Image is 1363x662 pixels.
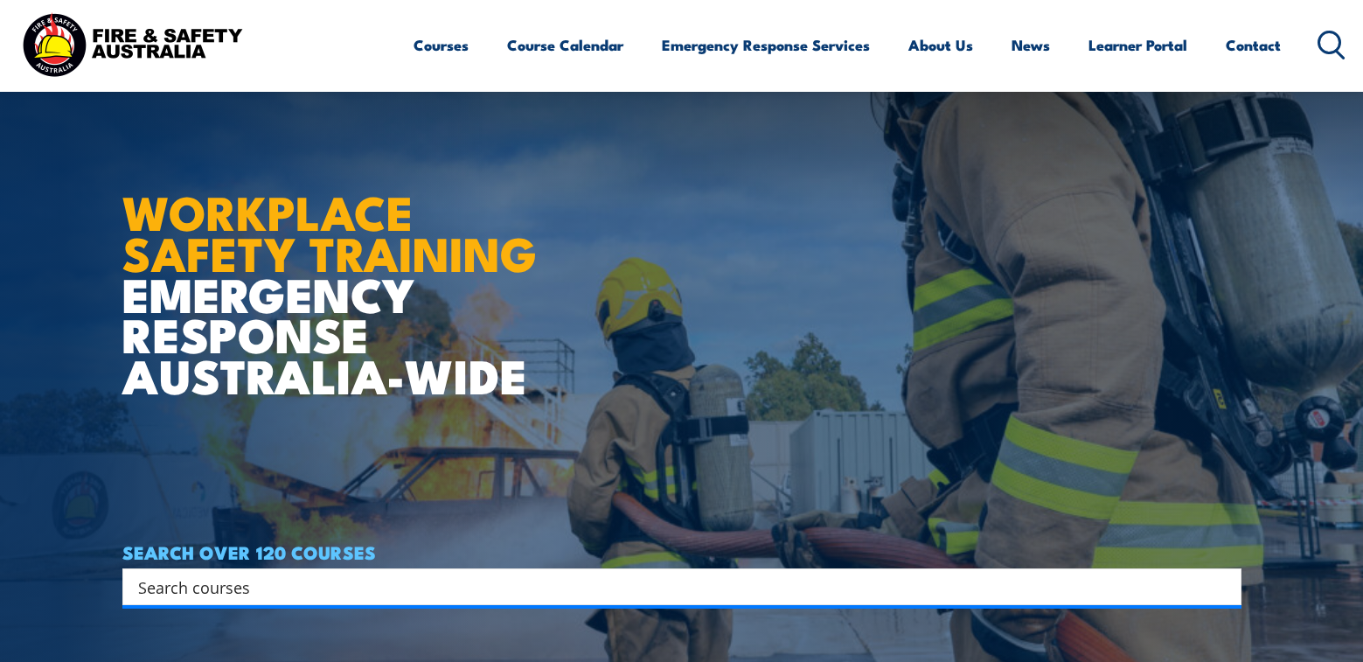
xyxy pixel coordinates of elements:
h1: EMERGENCY RESPONSE AUSTRALIA-WIDE [122,147,550,395]
a: News [1012,22,1050,68]
a: Learner Portal [1088,22,1187,68]
strong: WORKPLACE SAFETY TRAINING [122,174,537,288]
button: Search magnifier button [1211,575,1235,599]
a: Course Calendar [507,22,623,68]
h4: SEARCH OVER 120 COURSES [122,542,1241,561]
a: Courses [414,22,469,68]
a: Emergency Response Services [662,22,870,68]
form: Search form [142,575,1207,599]
a: About Us [908,22,973,68]
input: Search input [138,574,1203,600]
a: Contact [1226,22,1281,68]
